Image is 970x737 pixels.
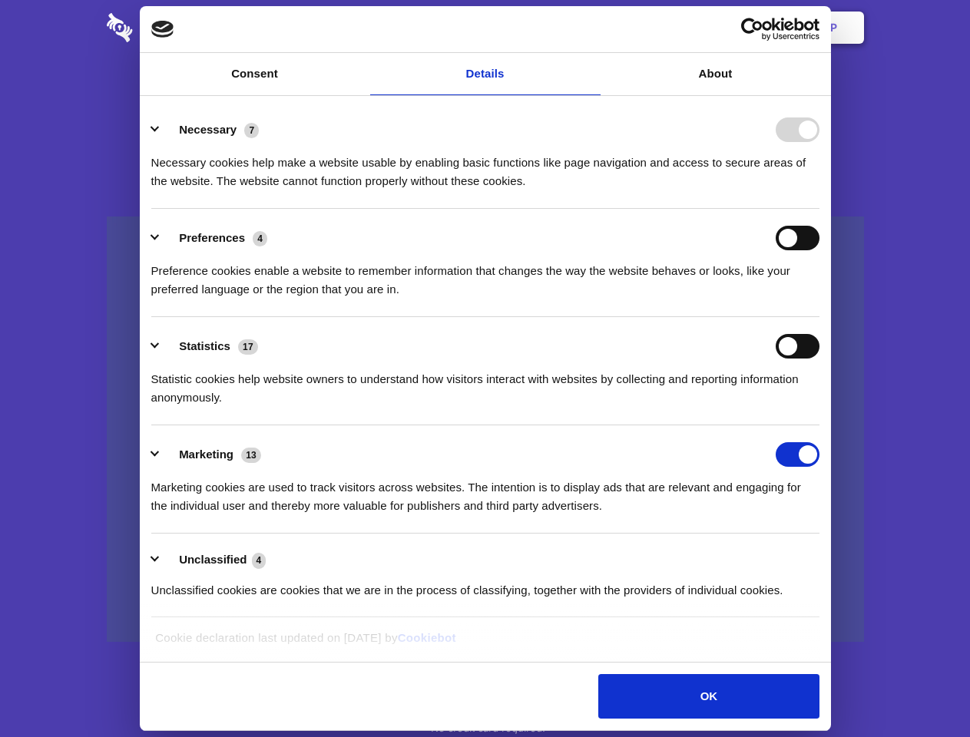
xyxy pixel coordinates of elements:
label: Marketing [179,448,233,461]
img: logo-wordmark-white-trans-d4663122ce5f474addd5e946df7df03e33cb6a1c49d2221995e7729f52c070b2.svg [107,13,238,42]
span: 7 [244,123,259,138]
button: Unclassified (4) [151,550,276,570]
label: Statistics [179,339,230,352]
button: Statistics (17) [151,334,268,359]
a: Login [697,4,763,51]
span: 4 [252,553,267,568]
div: Statistic cookies help website owners to understand how visitors interact with websites by collec... [151,359,819,407]
span: 13 [241,448,261,463]
div: Marketing cookies are used to track visitors across websites. The intention is to display ads tha... [151,467,819,515]
span: 4 [253,231,267,246]
a: Pricing [451,4,518,51]
label: Necessary [179,123,237,136]
a: Wistia video thumbnail [107,216,864,643]
iframe: Drift Widget Chat Controller [893,660,952,719]
button: Marketing (13) [151,442,271,467]
a: Details [370,53,601,95]
button: Necessary (7) [151,117,269,142]
a: Contact [623,4,694,51]
a: Usercentrics Cookiebot - opens in a new window [685,18,819,41]
a: About [601,53,831,95]
div: Unclassified cookies are cookies that we are in the process of classifying, together with the pro... [151,570,819,600]
a: Cookiebot [398,631,456,644]
label: Preferences [179,231,245,244]
div: Necessary cookies help make a website usable by enabling basic functions like page navigation and... [151,142,819,190]
h1: Eliminate Slack Data Loss. [107,69,864,124]
h4: Auto-redaction of sensitive data, encrypted data sharing and self-destructing private chats. Shar... [107,140,864,190]
button: Preferences (4) [151,226,277,250]
div: Cookie declaration last updated on [DATE] by [144,629,826,659]
a: Consent [140,53,370,95]
img: logo [151,21,174,38]
button: OK [598,674,819,719]
span: 17 [238,339,258,355]
div: Preference cookies enable a website to remember information that changes the way the website beha... [151,250,819,299]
